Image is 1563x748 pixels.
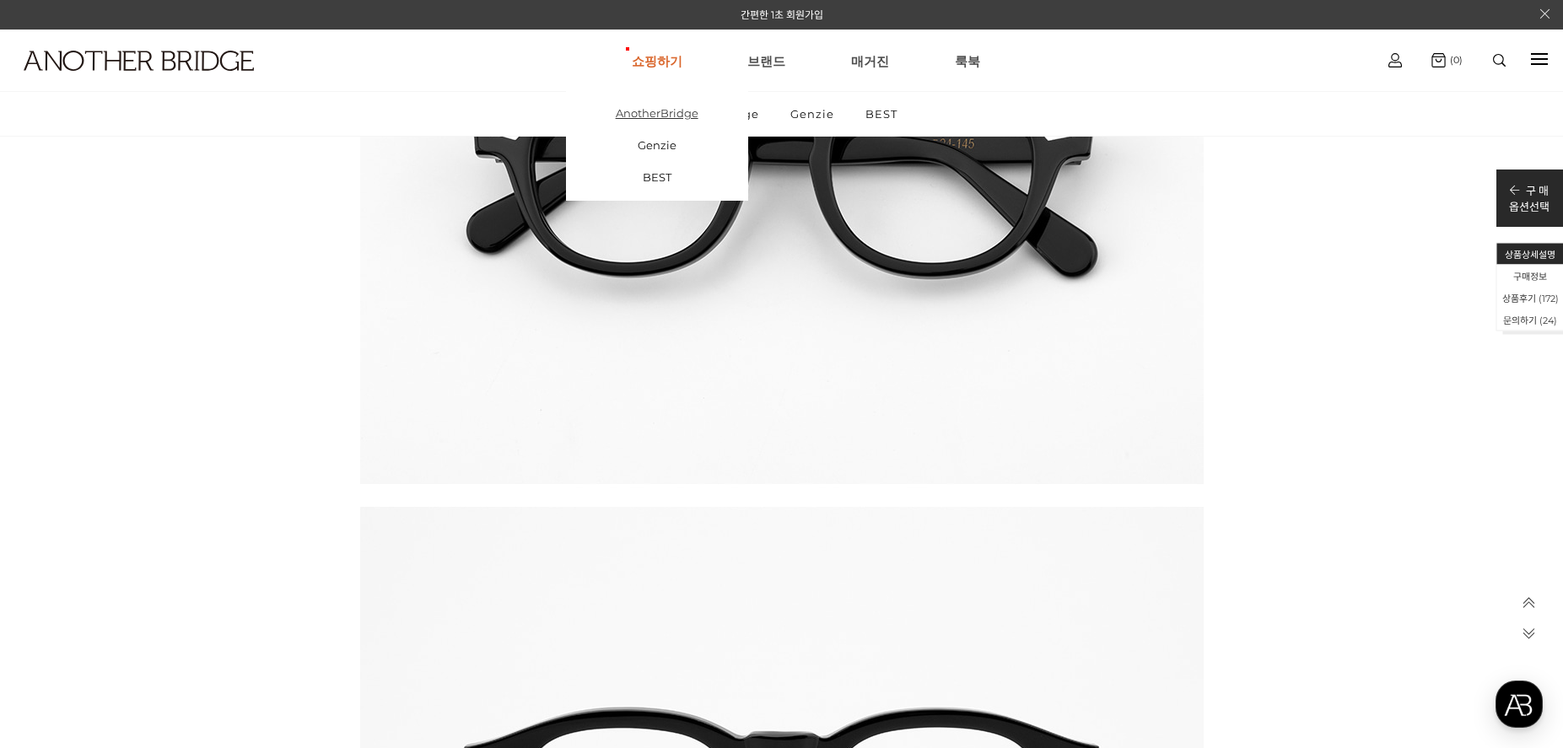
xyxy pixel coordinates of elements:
[747,30,785,91] a: 브랜드
[566,129,748,161] a: Genzie
[111,535,218,577] a: 대화
[1509,198,1550,214] p: 옵션선택
[1509,182,1550,198] p: 구 매
[776,92,849,136] a: Genzie
[1493,54,1506,67] img: search
[154,561,175,574] span: 대화
[1542,293,1555,304] span: 172
[955,30,980,91] a: 룩북
[1446,54,1463,66] span: (0)
[851,92,912,136] a: BEST
[632,30,682,91] a: 쇼핑하기
[1431,53,1463,67] a: (0)
[218,535,324,577] a: 설정
[566,161,748,193] a: BEST
[8,51,243,112] a: logo
[5,535,111,577] a: 홈
[851,30,889,91] a: 매거진
[1431,53,1446,67] img: cart
[741,8,823,21] a: 간편한 1초 회원가입
[1388,53,1402,67] img: cart
[24,51,254,71] img: logo
[53,560,63,573] span: 홈
[566,97,748,129] a: AnotherBridge
[261,560,281,573] span: 설정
